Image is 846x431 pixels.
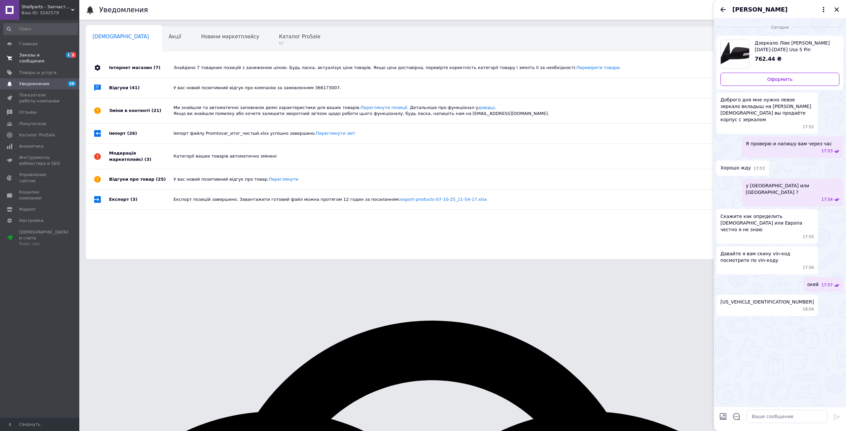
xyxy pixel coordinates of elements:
[151,108,161,113] span: (21)
[821,148,833,154] span: 17:53 12.10.2025
[746,182,839,196] span: у [GEOGRAPHIC_DATA] или [GEOGRAPHIC_DATA] ?
[803,265,814,270] span: 17:56 12.10.2025
[19,121,46,127] span: Покупатели
[173,65,767,71] div: Знайдено 7 товарних позицій з заниженою ціною. Будь ласка, актуалізує ціни товарів. Якщо ціна дос...
[109,124,173,143] div: Імпорт
[109,98,173,123] div: Зміни в контенті
[732,5,827,14] button: [PERSON_NAME]
[19,92,61,104] span: Показатели работы компании
[755,40,834,53] span: Дзеркало Ліве [PERSON_NAME] [DATE]-[DATE] Usa 5 Pin
[3,23,78,35] input: Поиск
[821,197,833,202] span: 17:54 12.10.2025
[19,172,61,184] span: Управление сайтом
[732,5,788,14] span: [PERSON_NAME]
[173,176,767,182] div: У вас новий позитивний відгук про товар.
[720,73,839,86] a: Оформить
[807,281,819,288] span: окей
[201,34,259,40] span: Новини маркетплейсу
[720,299,814,305] span: [US_VEHICLE_IDENTIFICATION_NUMBER]
[19,206,36,212] span: Маркет
[19,218,43,224] span: Настройки
[109,190,173,209] div: Експорт
[71,52,76,58] span: 2
[720,250,814,264] span: Давайте я вам скину vin-код посмотрите по vin-коду
[173,153,767,159] div: Категорії ваших товарів автоматично змінені
[755,56,782,62] span: 762.44 ₴
[109,78,173,98] div: Відгуки
[173,197,767,202] div: Експорт позицій завершено. Завантажити готовий файл можна протягом 12 годин за посиланням:
[19,143,44,149] span: Аналитика
[109,58,173,78] div: Інтернет магазин
[109,169,173,189] div: Відгуки про товар
[279,41,320,46] span: 57
[746,140,832,147] span: Я проверю и напишу вам через час
[316,131,355,136] a: Переглянути звіт
[577,65,620,70] a: Перевірити товари
[732,412,741,421] button: Открыть шаблоны ответов
[803,306,814,312] span: 18:04 12.10.2025
[19,109,37,115] span: Отзывы
[720,96,814,123] span: Доброго дня мне нужно левое зеркало вкладыш на [PERSON_NAME] [DEMOGRAPHIC_DATA] вы продаёте корпу...
[769,25,791,30] span: Сегодня
[19,52,61,64] span: Заказы и сообщения
[19,81,49,87] span: Уведомления
[68,81,76,87] span: 58
[173,105,767,117] div: Ми знайшли та автоматично заповнили деякі характеристики для ваших товарів. . Детальніше про функ...
[156,177,166,182] span: (25)
[153,65,160,70] span: (7)
[719,6,727,14] button: Назад
[21,4,71,10] span: Shellparts - Запчасти для вашего автомобиля
[279,34,320,40] span: Каталог ProSale
[753,166,765,171] span: 17:53 12.10.2025
[131,197,137,202] span: (3)
[173,85,767,91] div: У вас новий позитивний відгук про компанію за замовленням 366173007.
[21,10,79,16] div: Ваш ID: 3242579
[19,70,57,76] span: Товары и услуги
[803,234,814,240] span: 17:55 12.10.2025
[127,131,137,136] span: (26)
[478,105,495,110] a: довідці
[720,213,814,233] span: Скажите как определить [DEMOGRAPHIC_DATA] или Европа честно я не знаю
[821,282,833,288] span: 17:57 12.10.2025
[721,40,749,68] img: 6349931305_w640_h640_zerkalo-levoe-kia.jpg
[93,34,149,40] span: [DEMOGRAPHIC_DATA]
[19,241,68,247] div: Prom топ
[720,40,839,69] a: Посмотреть товар
[173,130,767,136] div: Імпорт файлу Promtovar_итог_чистый.xlsx успішно завершено.
[169,34,181,40] span: Акції
[19,229,68,247] span: [DEMOGRAPHIC_DATA] и счета
[716,24,843,30] div: 12.10.2025
[66,52,71,58] span: 1
[19,41,38,47] span: Главная
[130,85,140,90] span: (41)
[19,189,61,201] span: Кошелек компании
[109,144,173,169] div: Модерація маркетплейсі
[361,105,407,110] a: Переглянути позиції
[99,6,148,14] h1: Уведомления
[19,155,61,166] span: Инструменты вебмастера и SEO
[803,124,814,130] span: 17:52 12.10.2025
[19,132,55,138] span: Каталог ProSale
[833,6,841,14] button: Закрыть
[144,157,151,162] span: (3)
[400,197,487,202] a: export-products-07-10-25_11-54-17.xlsx
[720,164,751,171] span: Хорошо жду
[269,177,298,182] a: Переглянути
